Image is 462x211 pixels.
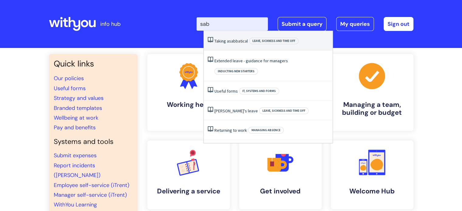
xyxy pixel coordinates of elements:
[248,127,284,134] span: Managing absence
[54,182,129,189] a: Employee self-service (iTrent)
[54,59,133,69] h3: Quick links
[54,201,97,208] a: WithYou Learning
[197,17,268,31] input: Search
[152,101,225,109] h4: Working here
[54,152,97,159] a: Submit expenses
[214,128,247,133] a: Returning to work
[278,17,327,31] a: Submit a query
[100,19,121,29] p: info hub
[336,17,374,31] a: My queries
[54,138,133,146] h4: Systems and tools
[249,38,299,44] span: Leave, sickness and time off
[54,94,104,102] a: Strategy and values
[214,58,288,63] a: Extended leave - guidance for managers
[147,54,230,131] a: Working here
[54,162,101,179] a: Report incidents ([PERSON_NAME])
[331,141,413,209] a: Welcome Hub
[54,114,98,121] a: Wellbeing at work
[147,141,230,209] a: Delivering a service
[214,68,258,75] span: Inducting new starters
[259,107,309,114] span: Leave, sickness and time off
[197,17,413,31] div: | -
[54,75,84,82] a: Our policies
[214,108,258,114] a: [PERSON_NAME]'s leave
[336,101,409,117] h4: Managing a team, building or budget
[384,17,413,31] a: Sign out
[229,38,248,44] span: sabbatical
[54,124,96,131] a: Pay and benefits
[331,54,413,131] a: Managing a team, building or budget
[244,187,317,195] h4: Get involved
[239,141,322,209] a: Get involved
[54,85,86,92] a: Useful forms
[239,88,279,94] span: IT, systems and forms
[336,187,409,195] h4: Welcome Hub
[152,187,225,195] h4: Delivering a service
[214,38,248,44] a: Taking asabbatical
[214,88,238,94] a: Useful forms
[54,191,127,199] a: Manager self-service (iTrent)
[54,104,102,112] a: Branded templates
